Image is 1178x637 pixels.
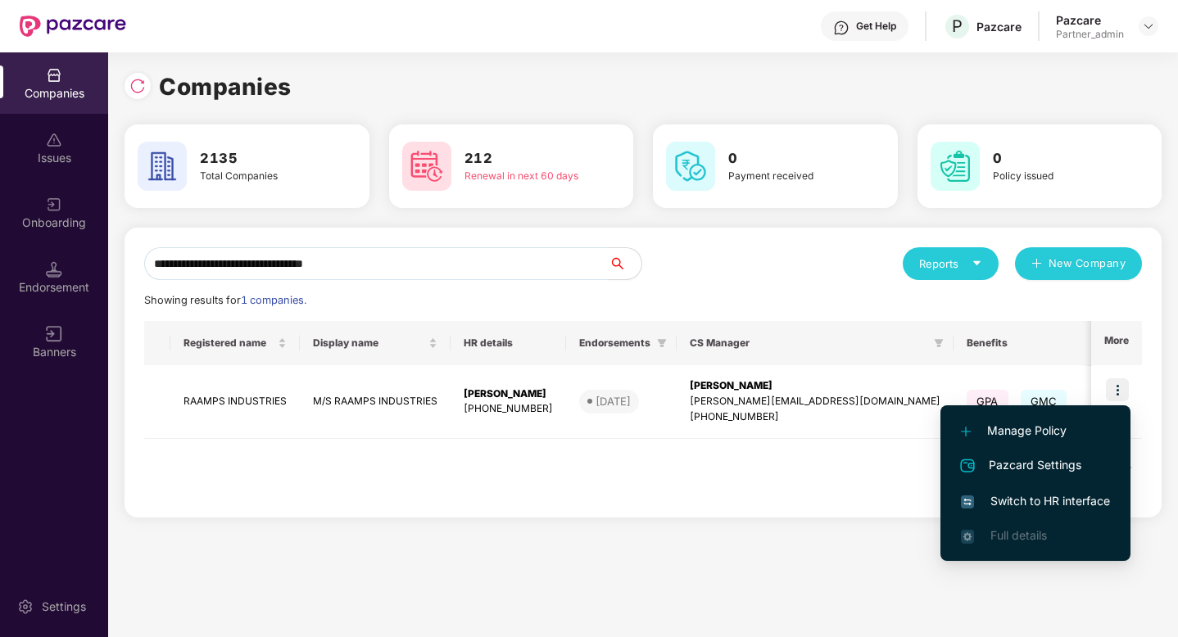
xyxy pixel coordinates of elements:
span: caret-down [972,258,982,269]
img: svg+xml;base64,PHN2ZyBpZD0iUmVsb2FkLTMyeDMyIiB4bWxucz0iaHR0cDovL3d3dy53My5vcmcvMjAwMC9zdmciIHdpZH... [129,78,146,94]
span: plus [1031,258,1042,271]
span: GPA [967,390,1008,413]
div: Payment received [728,169,850,184]
span: Display name [313,337,425,350]
img: svg+xml;base64,PHN2ZyB3aWR0aD0iMTYiIGhlaWdodD0iMTYiIHZpZXdCb3g9IjAgMCAxNiAxNiIgZmlsbD0ibm9uZSIgeG... [46,326,62,342]
img: svg+xml;base64,PHN2ZyB4bWxucz0iaHR0cDovL3d3dy53My5vcmcvMjAwMC9zdmciIHdpZHRoPSIxMi4yMDEiIGhlaWdodD... [961,427,971,436]
h1: Companies [159,69,292,105]
td: M/S RAAMPS INDUSTRIES [300,365,451,439]
img: svg+xml;base64,PHN2ZyBpZD0iU2V0dGluZy0yMHgyMCIgeG1sbnM9Imh0dHA6Ly93d3cudzMub3JnLzIwMDAvc3ZnIiB3aW... [17,599,34,615]
span: Switch to HR interface [961,492,1110,510]
h3: 0 [728,148,850,169]
div: [PHONE_NUMBER] [690,409,940,425]
img: svg+xml;base64,PHN2ZyBpZD0iSGVscC0zMngzMiIgeG1sbnM9Imh0dHA6Ly93d3cudzMub3JnLzIwMDAvc3ZnIiB3aWR0aD... [833,20,850,36]
button: plusNew Company [1015,247,1142,280]
div: Reports [919,255,982,272]
img: svg+xml;base64,PHN2ZyBpZD0iSXNzdWVzX2Rpc2FibGVkIiB4bWxucz0iaHR0cDovL3d3dy53My5vcmcvMjAwMC9zdmciIH... [46,132,62,148]
img: svg+xml;base64,PHN2ZyB4bWxucz0iaHR0cDovL3d3dy53My5vcmcvMjAwMC9zdmciIHdpZHRoPSI2MCIgaGVpZ2h0PSI2MC... [402,142,451,191]
span: Endorsements [579,337,650,350]
span: Registered name [183,337,274,350]
img: svg+xml;base64,PHN2ZyB4bWxucz0iaHR0cDovL3d3dy53My5vcmcvMjAwMC9zdmciIHdpZHRoPSIyNCIgaGVpZ2h0PSIyNC... [958,456,977,476]
span: P [952,16,963,36]
img: svg+xml;base64,PHN2ZyBpZD0iRHJvcGRvd24tMzJ4MzIiIHhtbG5zPSJodHRwOi8vd3d3LnczLm9yZy8yMDAwL3N2ZyIgd2... [1142,20,1155,33]
button: search [608,247,642,280]
img: svg+xml;base64,PHN2ZyB3aWR0aD0iMjAiIGhlaWdodD0iMjAiIHZpZXdCb3g9IjAgMCAyMCAyMCIgZmlsbD0ibm9uZSIgeG... [46,197,62,213]
th: Display name [300,321,451,365]
div: Total Companies [200,169,322,184]
div: Pazcare [976,19,1022,34]
img: icon [1106,378,1129,401]
div: [PERSON_NAME][EMAIL_ADDRESS][DOMAIN_NAME] [690,394,940,409]
div: [PERSON_NAME] [464,386,553,402]
div: Settings [37,599,91,615]
h3: 0 [993,148,1115,169]
th: Benefits [954,321,1100,365]
span: New Company [1049,255,1126,272]
td: RAAMPS INDUSTRIES [170,365,300,439]
div: [DATE] [596,393,631,409]
span: 1 companies. [241,294,306,306]
img: New Pazcare Logo [20,16,126,37]
th: More [1091,321,1142,365]
span: Full details [990,528,1047,542]
img: svg+xml;base64,PHN2ZyB4bWxucz0iaHR0cDovL3d3dy53My5vcmcvMjAwMC9zdmciIHdpZHRoPSI2MCIgaGVpZ2h0PSI2MC... [931,142,980,191]
h3: 212 [464,148,587,169]
div: Partner_admin [1056,28,1124,41]
img: svg+xml;base64,PHN2ZyB4bWxucz0iaHR0cDovL3d3dy53My5vcmcvMjAwMC9zdmciIHdpZHRoPSIxNi4zNjMiIGhlaWdodD... [961,530,974,543]
h3: 2135 [200,148,322,169]
span: GMC [1021,390,1067,413]
span: filter [934,338,944,348]
span: filter [931,333,947,353]
div: Policy issued [993,169,1115,184]
span: CS Manager [690,337,927,350]
span: Showing results for [144,294,306,306]
span: Manage Policy [961,422,1110,440]
img: svg+xml;base64,PHN2ZyB4bWxucz0iaHR0cDovL3d3dy53My5vcmcvMjAwMC9zdmciIHdpZHRoPSI2MCIgaGVpZ2h0PSI2MC... [138,142,187,191]
img: svg+xml;base64,PHN2ZyBpZD0iQ29tcGFuaWVzIiB4bWxucz0iaHR0cDovL3d3dy53My5vcmcvMjAwMC9zdmciIHdpZHRoPS... [46,67,62,84]
div: Renewal in next 60 days [464,169,587,184]
img: svg+xml;base64,PHN2ZyB4bWxucz0iaHR0cDovL3d3dy53My5vcmcvMjAwMC9zdmciIHdpZHRoPSIxNiIgaGVpZ2h0PSIxNi... [961,495,974,508]
div: [PHONE_NUMBER] [464,401,553,417]
span: Pazcard Settings [961,456,1110,476]
span: filter [657,338,667,348]
th: Registered name [170,321,300,365]
div: Get Help [856,20,896,33]
span: filter [654,333,670,353]
img: svg+xml;base64,PHN2ZyB3aWR0aD0iMTQuNSIgaGVpZ2h0PSIxNC41IiB2aWV3Qm94PSIwIDAgMTYgMTYiIGZpbGw9Im5vbm... [46,261,62,278]
th: HR details [451,321,566,365]
div: [PERSON_NAME] [690,378,940,394]
span: search [608,257,641,270]
div: Pazcare [1056,12,1124,28]
img: svg+xml;base64,PHN2ZyB4bWxucz0iaHR0cDovL3d3dy53My5vcmcvMjAwMC9zdmciIHdpZHRoPSI2MCIgaGVpZ2h0PSI2MC... [666,142,715,191]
